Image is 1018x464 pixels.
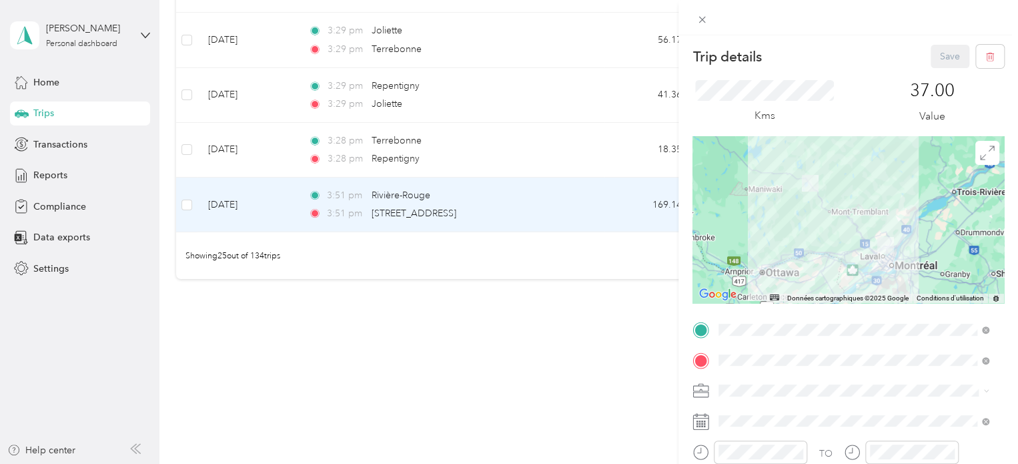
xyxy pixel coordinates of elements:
[696,286,740,303] a: Ouvrir cette zone dans Google Maps (dans une nouvelle fenêtre)
[992,294,1000,302] a: Signaler à Google une erreur dans la carte routière ou les images
[910,80,955,101] p: 37.00
[919,108,945,125] p: Value
[770,294,779,300] button: Raccourcis clavier
[943,389,1018,464] iframe: Everlance-gr Chat Button Frame
[787,294,909,302] span: Données cartographiques ©2025 Google
[754,107,775,124] p: Kms
[696,286,740,303] img: Google
[692,47,761,66] p: Trip details
[917,294,984,302] a: Conditions d'utilisation (s'ouvre dans un nouvel onglet)
[819,447,833,461] div: TO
